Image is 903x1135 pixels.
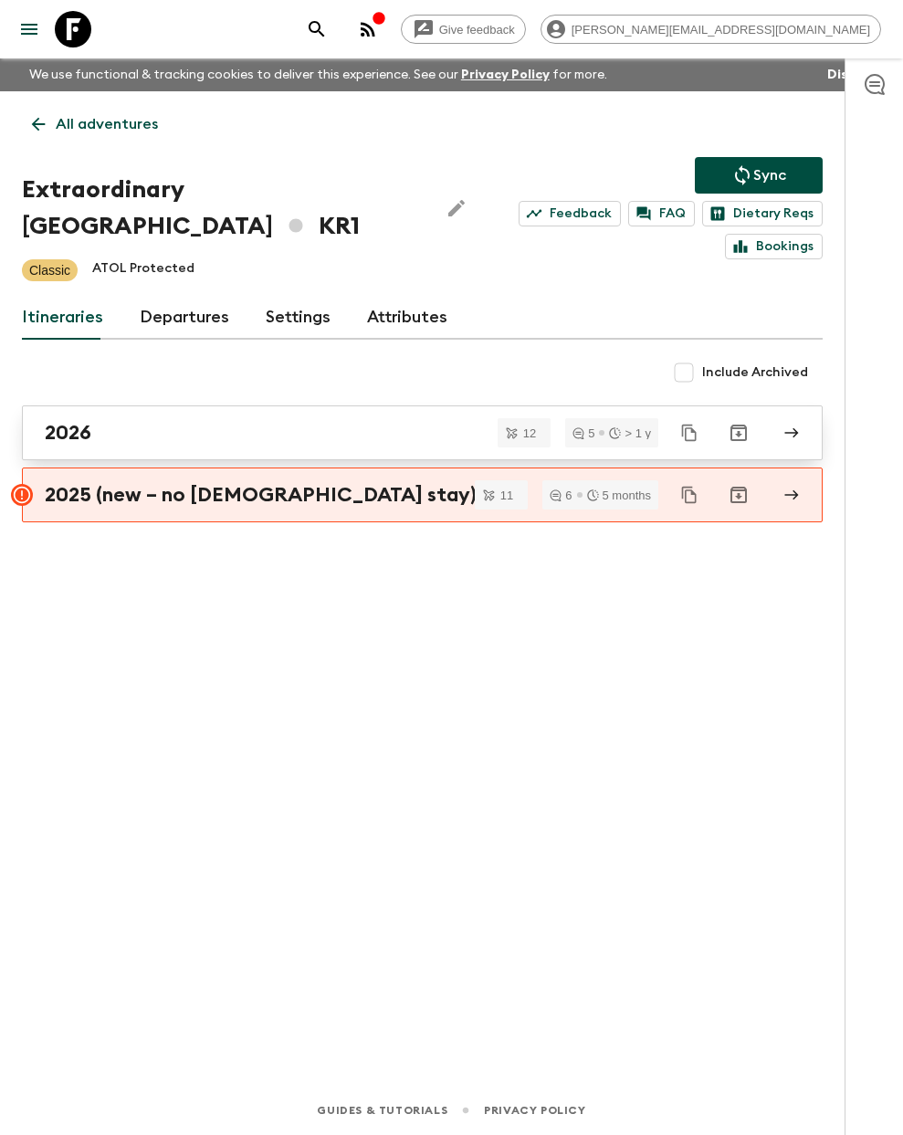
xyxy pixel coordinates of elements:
[29,261,70,279] p: Classic
[22,296,103,340] a: Itineraries
[367,296,447,340] a: Attributes
[673,416,706,449] button: Duplicate
[429,23,525,37] span: Give feedback
[673,478,706,511] button: Duplicate
[45,483,477,507] h2: 2025 (new – no [DEMOGRAPHIC_DATA] stay)
[438,172,475,245] button: Edit Adventure Title
[628,201,695,226] a: FAQ
[45,421,91,445] h2: 2026
[22,172,424,245] h1: Extraordinary [GEOGRAPHIC_DATA] KR1
[587,489,651,501] div: 5 months
[702,363,808,382] span: Include Archived
[22,468,823,522] a: 2025 (new – no [DEMOGRAPHIC_DATA] stay)
[695,157,823,194] button: Sync adventure departures to the booking engine
[266,296,331,340] a: Settings
[317,1100,447,1120] a: Guides & Tutorials
[22,106,168,142] a: All adventures
[725,234,823,259] a: Bookings
[140,296,229,340] a: Departures
[299,11,335,47] button: search adventures
[519,201,621,226] a: Feedback
[541,15,881,44] div: [PERSON_NAME][EMAIL_ADDRESS][DOMAIN_NAME]
[720,415,757,451] button: Archive
[823,62,881,88] button: Dismiss
[550,489,572,501] div: 6
[512,427,547,439] span: 12
[461,68,550,81] a: Privacy Policy
[562,23,880,37] span: [PERSON_NAME][EMAIL_ADDRESS][DOMAIN_NAME]
[489,489,524,501] span: 11
[92,259,194,281] p: ATOL Protected
[702,201,823,226] a: Dietary Reqs
[753,164,786,186] p: Sync
[22,58,614,91] p: We use functional & tracking cookies to deliver this experience. See our for more.
[11,11,47,47] button: menu
[609,427,651,439] div: > 1 y
[56,113,158,135] p: All adventures
[572,427,594,439] div: 5
[720,477,757,513] button: Archive
[22,405,823,460] a: 2026
[401,15,526,44] a: Give feedback
[484,1100,585,1120] a: Privacy Policy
